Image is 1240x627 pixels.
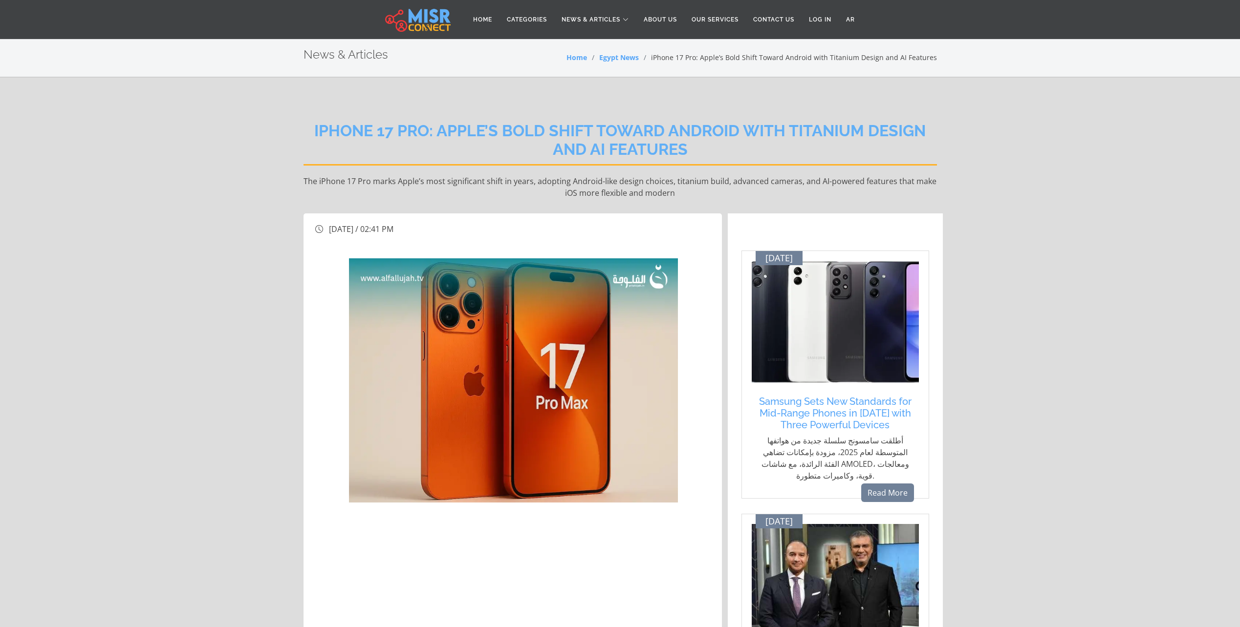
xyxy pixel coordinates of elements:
a: Egypt News [599,53,639,62]
a: Home [566,53,587,62]
span: [DATE] / 02:41 PM [329,224,393,234]
a: Contact Us [746,10,802,29]
a: AR [839,10,862,29]
span: [DATE] [765,516,793,527]
h2: News & Articles [304,48,388,62]
span: News & Articles [562,15,620,24]
h2: iPhone 17 Pro: Apple’s Bold Shift Toward Android with Titanium Design and AI Features [304,122,937,166]
a: Home [466,10,500,29]
img: main.misr_connect [385,7,451,32]
a: Log in [802,10,839,29]
p: أطلقت سامسونج سلسلة جديدة من هواتفها المتوسطة لعام 2025، مزودة بإمكانات تضاهي الفئة الرائدة، مع ش... [757,435,914,481]
a: Samsung Sets New Standards for Mid-Range Phones in [DATE] with Three Powerful Devices [757,396,914,431]
a: News & Articles [554,10,636,29]
a: Categories [500,10,554,29]
p: The iPhone 17 Pro marks Apple’s most significant shift in years, adopting Android-like design cho... [304,175,937,199]
img: آيفون 17 برو بلون برتقالي كوني مع تصميم جديد وميزات ذكاء اصطناعي متطورة [349,258,678,502]
span: [DATE] [765,253,793,264]
li: iPhone 17 Pro: Apple’s Bold Shift Toward Android with Titanium Design and AI Features [639,52,937,63]
img: هاتف Galaxy A55 الجديد من سامسونج بتصميم أنيق ومواصفات فائقة [752,261,919,383]
a: About Us [636,10,684,29]
a: Read More [861,483,914,502]
a: Our Services [684,10,746,29]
